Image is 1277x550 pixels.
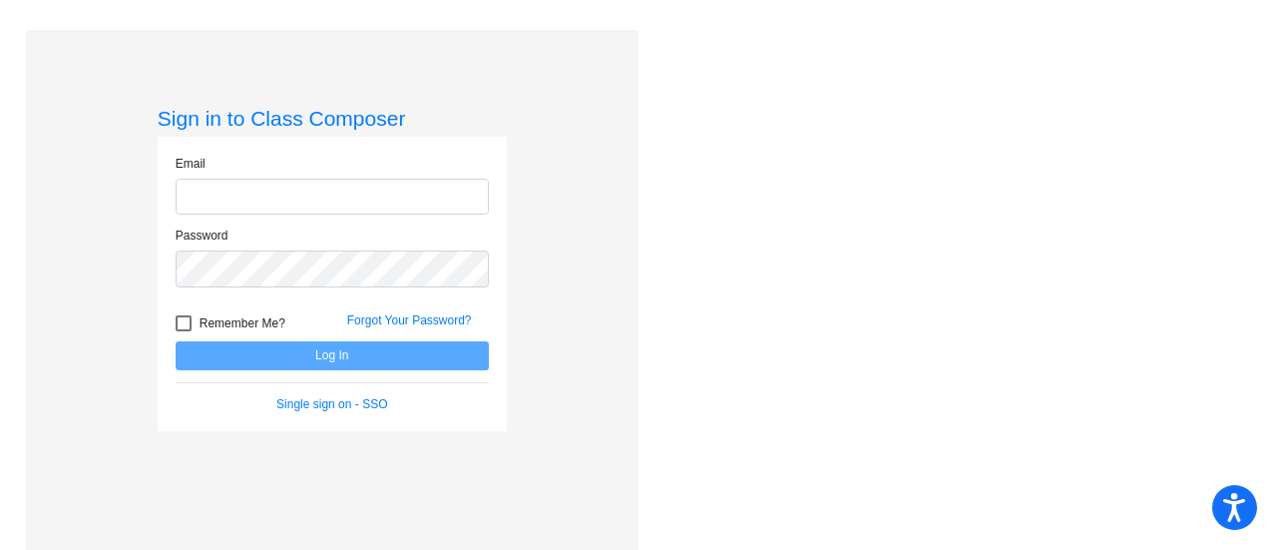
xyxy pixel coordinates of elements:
[276,397,387,411] a: Single sign on - SSO
[176,155,206,173] label: Email
[158,106,507,131] h3: Sign in to Class Composer
[347,313,472,327] a: Forgot Your Password?
[176,341,489,370] button: Log In
[176,227,228,245] label: Password
[200,311,285,335] span: Remember Me?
